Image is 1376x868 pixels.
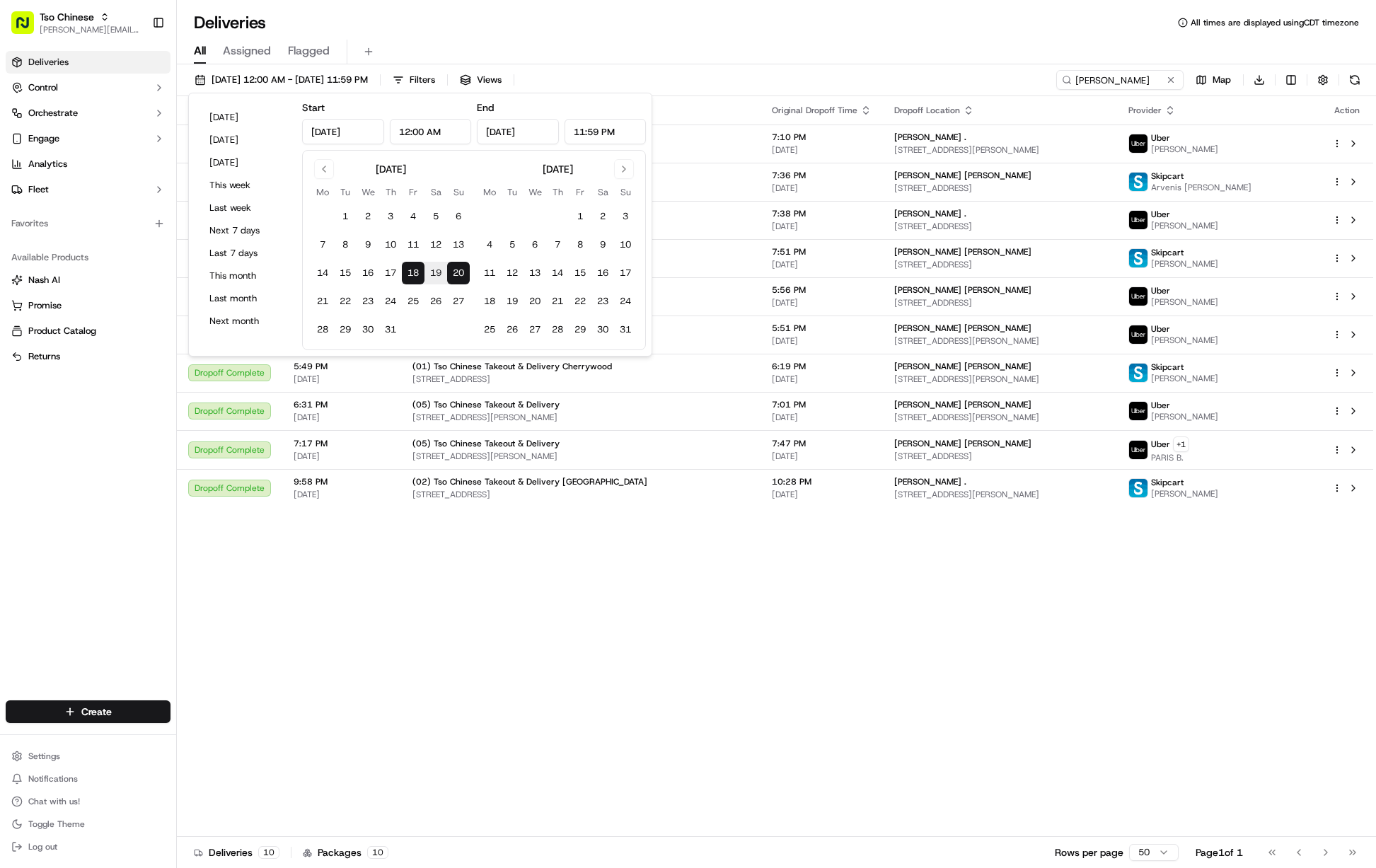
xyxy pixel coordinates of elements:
[772,361,872,372] span: 6:19 PM
[402,290,424,313] button: 25
[379,185,402,199] th: Thursday
[6,127,170,150] button: Engage
[412,489,749,500] span: [STREET_ADDRESS]
[48,149,179,161] div: We're available if you need us!
[203,153,288,173] button: [DATE]
[1345,70,1365,90] button: Refresh
[1129,441,1147,459] img: uber-new-logo.jpeg
[141,240,171,250] span: Pylon
[1151,373,1218,384] span: [PERSON_NAME]
[894,183,1106,194] span: [STREET_ADDRESS]
[543,162,573,176] div: [DATE]
[402,262,424,284] button: 18
[894,105,960,116] span: Dropoff Location
[424,205,447,228] button: 5
[1213,74,1231,86] span: Map
[40,24,141,35] span: [PERSON_NAME][EMAIL_ADDRESS][DOMAIN_NAME]
[288,42,330,59] span: Flagged
[772,438,872,449] span: 7:47 PM
[894,170,1031,181] span: [PERSON_NAME] [PERSON_NAME]
[412,451,749,462] span: [STREET_ADDRESS][PERSON_NAME]
[1151,182,1251,193] span: Arvenis [PERSON_NAME]
[1151,452,1189,463] span: PARIS B.
[14,207,25,218] div: 📗
[311,185,334,199] th: Monday
[524,262,546,284] button: 13
[1151,488,1218,499] span: [PERSON_NAME]
[357,318,379,341] button: 30
[1151,247,1184,258] span: Skipcart
[501,262,524,284] button: 12
[28,158,67,170] span: Analytics
[591,262,614,284] button: 16
[894,451,1106,462] span: [STREET_ADDRESS]
[379,290,402,313] button: 24
[81,705,112,719] span: Create
[294,399,390,410] span: 6:31 PM
[1191,17,1359,28] span: All times are displayed using CDT timezone
[120,207,131,218] div: 💻
[6,769,170,789] button: Notifications
[134,205,227,219] span: API Documentation
[614,159,634,179] button: Go to next month
[294,489,390,500] span: [DATE]
[453,70,508,90] button: Views
[591,205,614,228] button: 2
[546,290,569,313] button: 21
[424,290,447,313] button: 26
[1151,209,1170,220] span: Uber
[524,233,546,256] button: 6
[6,246,170,269] div: Available Products
[334,233,357,256] button: 8
[894,412,1106,423] span: [STREET_ADDRESS][PERSON_NAME]
[390,119,472,144] input: Time
[1151,411,1218,422] span: [PERSON_NAME]
[894,246,1031,257] span: [PERSON_NAME] [PERSON_NAME]
[772,323,872,334] span: 5:51 PM
[478,185,501,199] th: Monday
[334,290,357,313] button: 22
[894,374,1106,385] span: [STREET_ADDRESS][PERSON_NAME]
[203,130,288,150] button: [DATE]
[294,361,390,372] span: 5:49 PM
[614,290,637,313] button: 24
[8,199,114,225] a: 📗Knowledge Base
[402,185,424,199] th: Friday
[1129,173,1147,191] img: profile_skipcart_partner.png
[28,56,69,69] span: Deliveries
[447,233,470,256] button: 13
[1332,105,1362,116] div: Action
[6,76,170,99] button: Control
[591,185,614,199] th: Saturday
[412,412,749,423] span: [STREET_ADDRESS][PERSON_NAME]
[28,205,108,219] span: Knowledge Base
[569,233,591,256] button: 8
[14,57,258,79] p: Welcome 👋
[569,185,591,199] th: Friday
[894,335,1106,347] span: [STREET_ADDRESS][PERSON_NAME]
[203,266,288,286] button: This month
[1129,479,1147,497] img: profile_skipcart_partner.png
[1129,364,1147,382] img: profile_skipcart_partner.png
[424,185,447,199] th: Saturday
[1129,211,1147,229] img: uber-new-logo.jpeg
[412,476,647,487] span: (02) Tso Chinese Takeout & Delivery [GEOGRAPHIC_DATA]
[14,135,40,161] img: 1736555255976-a54dd68f-1ca7-489b-9aae-adbdc363a1c4
[1129,249,1147,267] img: profile_skipcart_partner.png
[772,476,872,487] span: 10:28 PM
[203,243,288,263] button: Last 7 days
[501,318,524,341] button: 26
[28,751,60,762] span: Settings
[37,91,255,106] input: Got a question? Start typing here...
[1189,70,1237,90] button: Map
[569,290,591,313] button: 22
[591,290,614,313] button: 23
[303,845,388,860] div: Packages
[14,14,42,42] img: Nash
[28,299,62,312] span: Promise
[546,185,569,199] th: Thursday
[1151,144,1218,155] span: [PERSON_NAME]
[894,361,1031,372] span: [PERSON_NAME] [PERSON_NAME]
[772,412,872,423] span: [DATE]
[6,6,146,40] button: Tso Chinese[PERSON_NAME][EMAIL_ADDRESS][DOMAIN_NAME]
